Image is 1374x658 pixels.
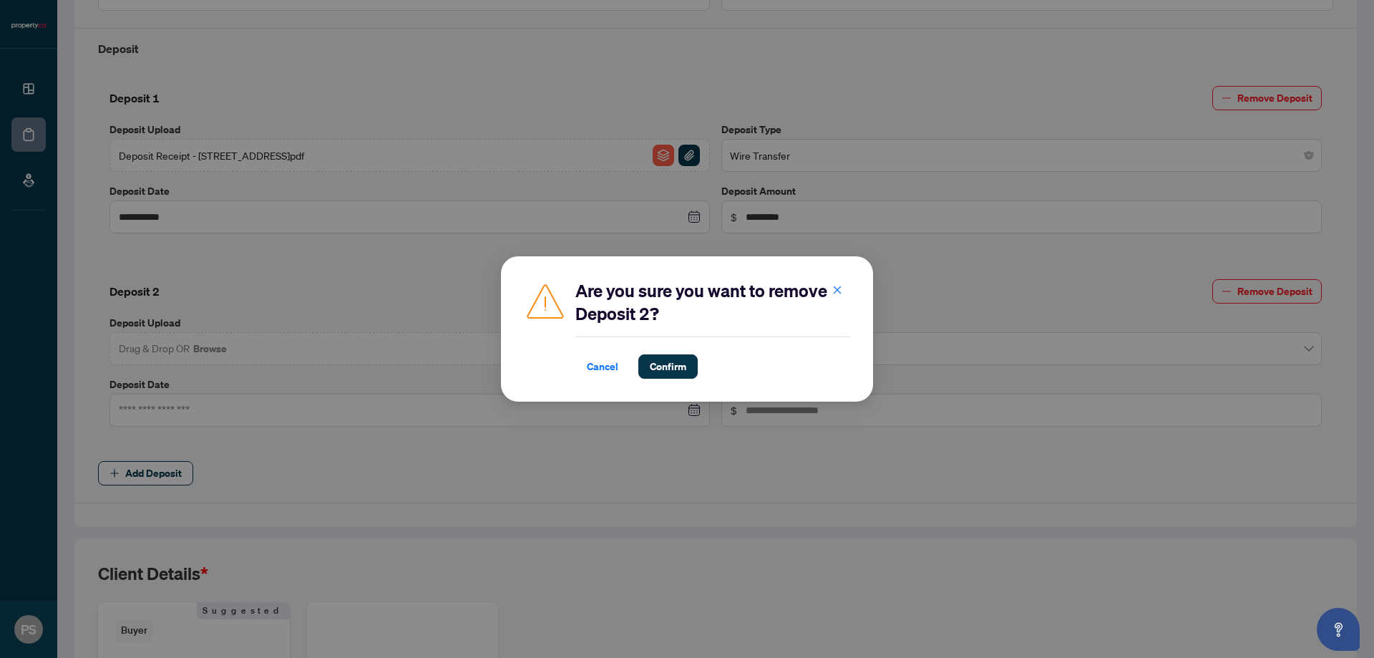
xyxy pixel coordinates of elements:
[524,279,567,322] img: Caution Icon
[650,355,686,378] span: Confirm
[587,355,618,378] span: Cancel
[1317,608,1360,651] button: Open asap
[575,354,630,379] button: Cancel
[575,279,850,325] h2: Are you sure you want to remove Deposit 2?
[832,285,842,295] span: close
[638,354,698,379] button: Confirm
